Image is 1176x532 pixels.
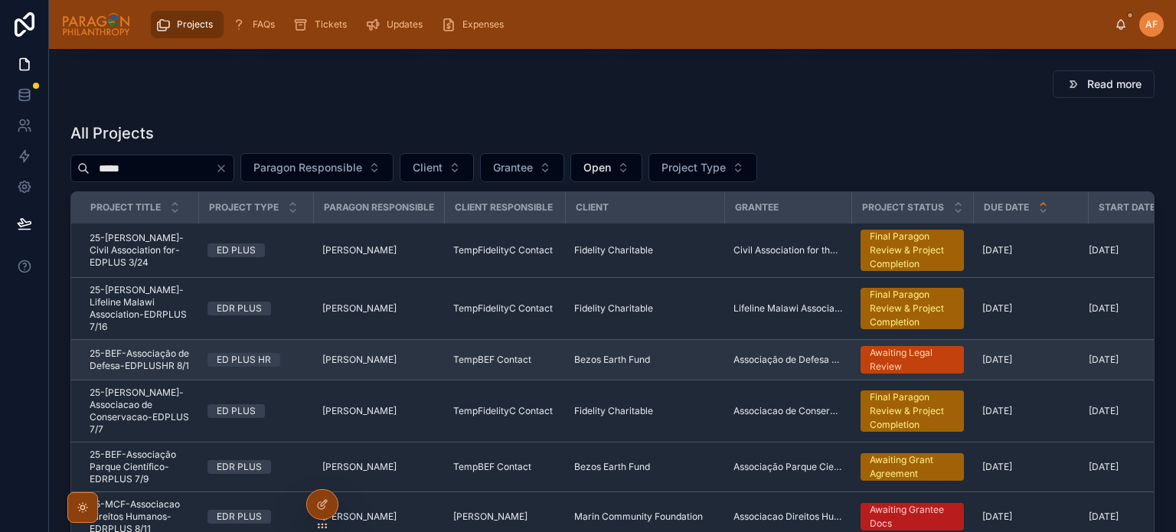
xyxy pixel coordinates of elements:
[322,354,397,366] span: [PERSON_NAME]
[215,162,234,175] button: Clear
[453,354,531,366] span: TempBEF Contact
[1089,302,1119,315] span: [DATE]
[462,18,504,31] span: Expenses
[982,302,1012,315] span: [DATE]
[322,302,435,315] a: [PERSON_NAME]
[982,244,1012,256] span: [DATE]
[315,18,347,31] span: Tickets
[870,230,955,271] div: Final Paragon Review & Project Completion
[480,153,564,182] button: Select Button
[177,18,213,31] span: Projects
[1145,18,1158,31] span: AF
[453,302,553,315] span: TempFidelityC Contact
[574,244,715,256] a: Fidelity Charitable
[217,510,262,524] div: EDR PLUS
[574,461,650,473] span: Bezos Earth Fund
[361,11,433,38] a: Updates
[90,449,189,485] span: 25-BEF-Associação Parque Científico-EDRPLUS 7/9
[413,160,443,175] span: Client
[240,153,394,182] button: Select Button
[61,12,131,37] img: App logo
[217,302,262,315] div: EDR PLUS
[982,511,1012,523] span: [DATE]
[207,460,304,474] a: EDR PLUS
[984,201,1029,214] span: Due Date
[870,288,955,329] div: Final Paragon Review & Project Completion
[322,511,397,523] span: [PERSON_NAME]
[322,244,435,256] a: [PERSON_NAME]
[862,201,944,214] span: Project Status
[90,387,189,436] a: 25-[PERSON_NAME]-Associacao de Conservacao-EDPLUS 7/7
[733,302,842,315] span: Lifeline Malawi Association
[733,354,842,366] a: Associação de Defesa Etnoambiental Kanindé
[733,244,842,256] a: Civil Association for the Multi-Ethnic Human Development of the Wataniba Amazon
[217,460,262,474] div: EDR PLUS
[982,461,1079,473] a: [DATE]
[574,405,653,417] span: Fidelity Charitable
[322,302,397,315] span: [PERSON_NAME]
[574,244,653,256] span: Fidelity Charitable
[217,243,256,257] div: ED PLUS
[982,354,1012,366] span: [DATE]
[1053,70,1155,98] button: Read more
[387,18,423,31] span: Updates
[1089,511,1119,523] span: [DATE]
[453,244,553,256] span: TempFidelityC Contact
[661,160,726,175] span: Project Type
[453,405,553,417] span: TempFidelityC Contact
[453,244,556,256] a: TempFidelityC Contact
[207,510,304,524] a: EDR PLUS
[1089,244,1119,256] span: [DATE]
[453,405,556,417] a: TempFidelityC Contact
[861,503,964,530] a: Awaiting Grantee Docs
[400,153,474,182] button: Select Button
[217,353,271,367] div: ED PLUS HR
[322,405,397,417] span: [PERSON_NAME]
[574,405,715,417] a: Fidelity Charitable
[453,511,556,523] a: [PERSON_NAME]
[324,201,434,214] span: Paragon Responsible
[322,354,435,366] a: [PERSON_NAME]
[583,160,611,175] span: Open
[982,405,1079,417] a: [DATE]
[982,461,1012,473] span: [DATE]
[151,11,224,38] a: Projects
[253,18,275,31] span: FAQs
[217,404,256,418] div: ED PLUS
[455,201,553,214] span: Client Responsible
[735,201,779,214] span: Grantee
[322,405,435,417] a: [PERSON_NAME]
[870,503,955,530] div: Awaiting Grantee Docs
[322,244,397,256] span: [PERSON_NAME]
[143,8,1115,41] div: scrollable content
[576,201,609,214] span: Client
[90,284,189,333] a: 25-[PERSON_NAME]-Lifeline Malawi Association-EDRPLUS 7/16
[1089,354,1119,366] span: [DATE]
[453,511,528,523] span: [PERSON_NAME]
[982,405,1012,417] span: [DATE]
[574,354,715,366] a: Bezos Earth Fund
[982,244,1079,256] a: [DATE]
[870,346,955,374] div: Awaiting Legal Review
[982,511,1079,523] a: [DATE]
[733,405,842,417] a: Associacao de Conservacao do Ambiente e Desenvolvimento Integrado Rural (ACADIR)- [GEOGRAPHIC_DATA]
[648,153,757,182] button: Select Button
[1099,201,1155,214] span: Start Date
[733,511,842,523] a: Associacao Direitos Humanos [PERSON_NAME]
[574,511,703,523] span: Marin Community Foundation
[227,11,286,38] a: FAQs
[90,201,161,214] span: Project Title
[322,461,435,473] a: [PERSON_NAME]
[207,243,304,257] a: ED PLUS
[861,390,964,432] a: Final Paragon Review & Project Completion
[733,461,842,473] a: Associação Parque Científico e Tecnológico do Sul da Bahia - PCTSul
[493,160,533,175] span: Grantee
[207,404,304,418] a: ED PLUS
